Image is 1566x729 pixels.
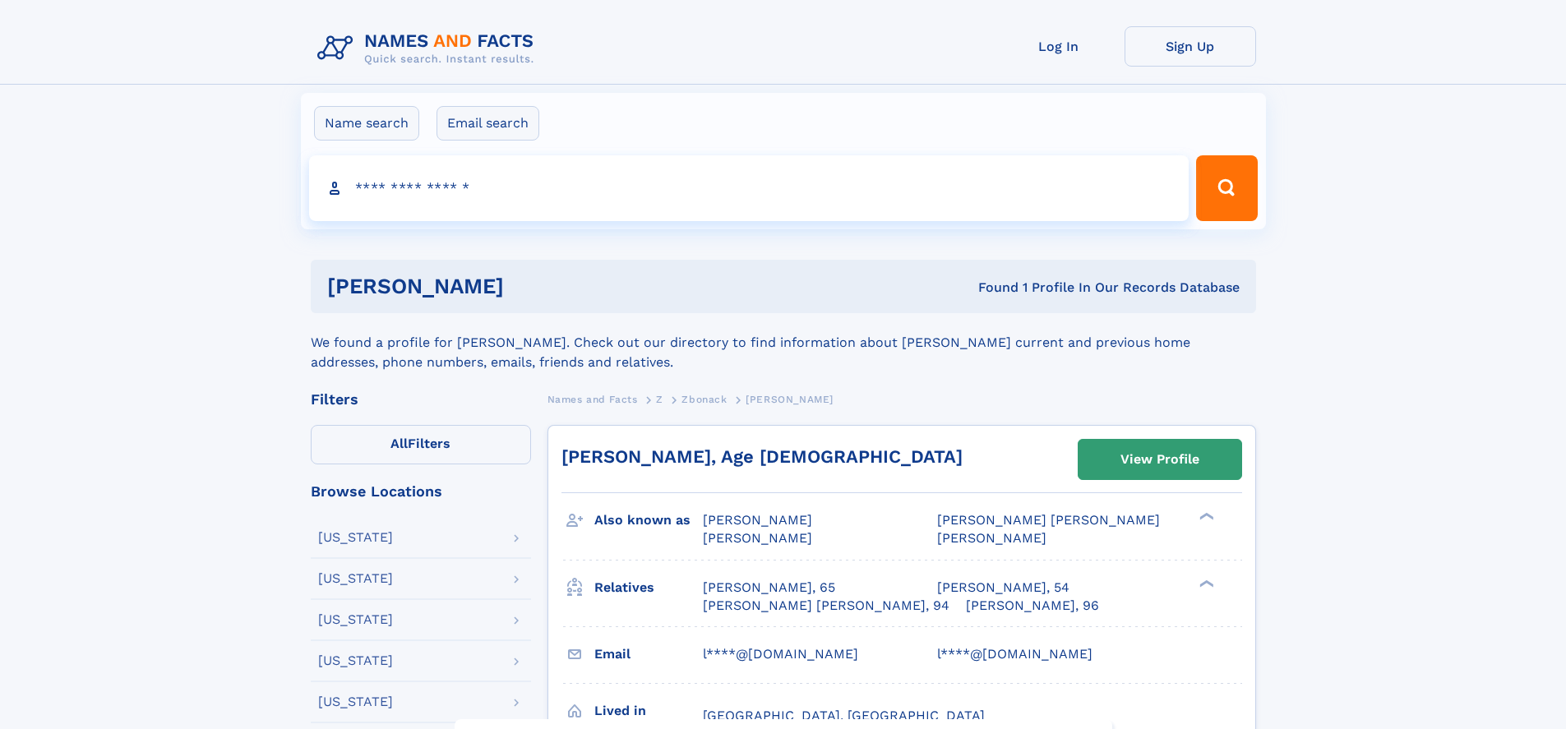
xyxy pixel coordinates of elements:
label: Email search [437,106,539,141]
span: [PERSON_NAME] [703,512,812,528]
div: [US_STATE] [318,531,393,544]
a: Log In [993,26,1125,67]
span: [PERSON_NAME] [PERSON_NAME] [937,512,1160,528]
span: [PERSON_NAME] [703,530,812,546]
a: [PERSON_NAME], 54 [937,579,1069,597]
a: [PERSON_NAME], 65 [703,579,835,597]
div: Browse Locations [311,484,531,499]
span: [PERSON_NAME] [937,530,1046,546]
div: [US_STATE] [318,613,393,626]
a: Z [656,389,663,409]
a: Sign Up [1125,26,1256,67]
div: View Profile [1120,441,1199,478]
span: Zbonack [681,394,727,405]
div: Found 1 Profile In Our Records Database [741,279,1240,297]
button: Search Button [1196,155,1257,221]
h3: Lived in [594,697,703,725]
div: [US_STATE] [318,654,393,667]
h3: Also known as [594,506,703,534]
div: [US_STATE] [318,695,393,708]
a: Zbonack [681,389,727,409]
h3: Email [594,640,703,668]
span: [GEOGRAPHIC_DATA], [GEOGRAPHIC_DATA] [703,708,985,723]
a: View Profile [1079,440,1241,479]
a: [PERSON_NAME] [PERSON_NAME], 94 [703,597,949,615]
span: All [390,436,408,451]
div: Filters [311,392,531,407]
img: Logo Names and Facts [311,26,547,71]
div: ❯ [1195,511,1215,522]
input: search input [309,155,1190,221]
h3: Relatives [594,574,703,602]
div: [US_STATE] [318,572,393,585]
a: Names and Facts [547,389,638,409]
a: [PERSON_NAME], 96 [966,597,1099,615]
span: [PERSON_NAME] [746,394,834,405]
div: We found a profile for [PERSON_NAME]. Check out our directory to find information about [PERSON_N... [311,313,1256,372]
label: Name search [314,106,419,141]
a: [PERSON_NAME], Age [DEMOGRAPHIC_DATA] [561,446,963,467]
label: Filters [311,425,531,464]
h1: [PERSON_NAME] [327,276,741,297]
span: Z [656,394,663,405]
div: ❯ [1195,578,1215,588]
